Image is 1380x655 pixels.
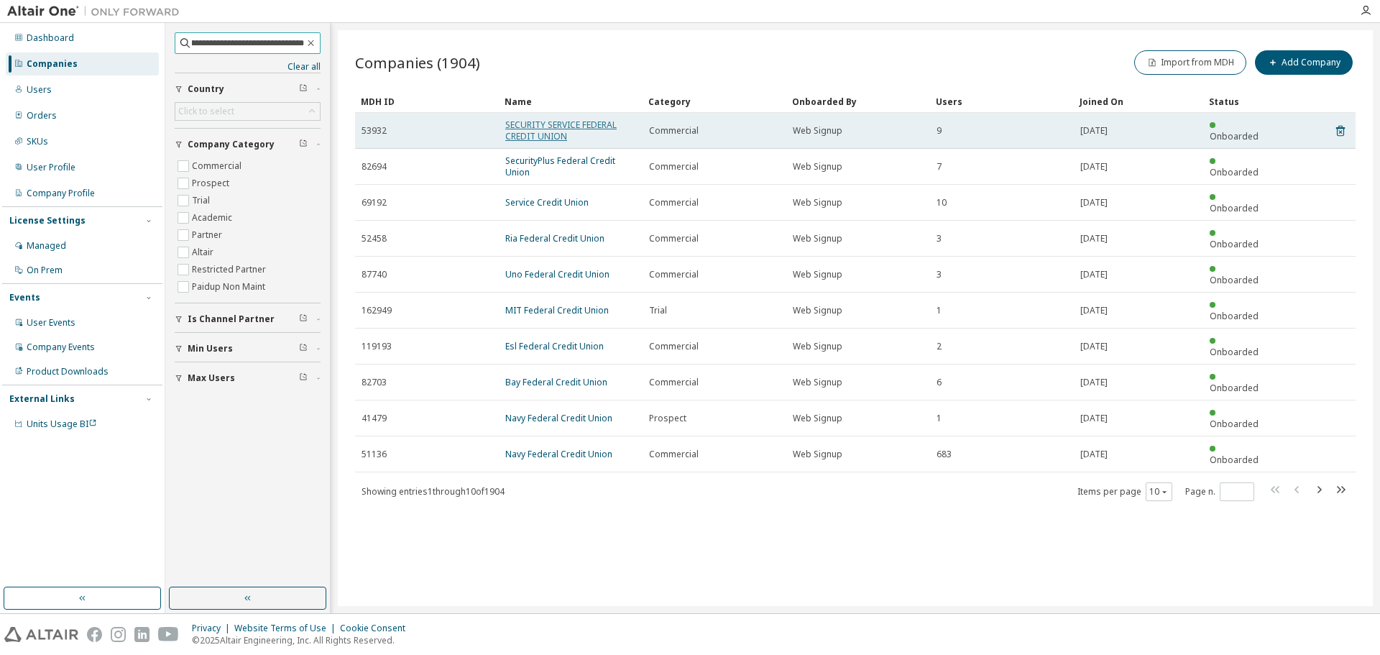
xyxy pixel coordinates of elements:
[27,188,95,199] div: Company Profile
[87,627,102,642] img: facebook.svg
[1080,161,1108,173] span: [DATE]
[158,627,179,642] img: youtube.svg
[793,125,842,137] span: Web Signup
[362,269,387,280] span: 87740
[1080,197,1108,209] span: [DATE]
[937,161,942,173] span: 7
[793,341,842,352] span: Web Signup
[505,90,637,113] div: Name
[1209,90,1269,113] div: Status
[793,377,842,388] span: Web Signup
[27,32,74,44] div: Dashboard
[192,209,235,226] label: Academic
[793,413,842,424] span: Web Signup
[793,197,842,209] span: Web Signup
[937,233,942,244] span: 3
[505,155,615,178] a: SecurityPlus Federal Credit Union
[1134,50,1246,75] button: Import from MDH
[505,304,609,316] a: MIT Federal Credit Union
[649,341,699,352] span: Commercial
[793,449,842,460] span: Web Signup
[362,197,387,209] span: 69192
[937,413,942,424] span: 1
[1210,418,1259,430] span: Onboarded
[649,233,699,244] span: Commercial
[111,627,126,642] img: instagram.svg
[27,136,48,147] div: SKUs
[299,343,308,354] span: Clear filter
[4,627,78,642] img: altair_logo.svg
[1210,454,1259,466] span: Onboarded
[793,233,842,244] span: Web Signup
[1185,482,1254,501] span: Page n.
[175,303,321,335] button: Is Channel Partner
[27,162,75,173] div: User Profile
[192,192,213,209] label: Trial
[792,90,924,113] div: Onboarded By
[1080,125,1108,137] span: [DATE]
[1077,482,1172,501] span: Items per page
[188,372,235,384] span: Max Users
[505,196,589,209] a: Service Credit Union
[936,90,1068,113] div: Users
[649,197,699,209] span: Commercial
[937,197,947,209] span: 10
[134,627,149,642] img: linkedin.svg
[649,449,699,460] span: Commercial
[937,449,952,460] span: 683
[505,340,604,352] a: Esl Federal Credit Union
[1080,269,1108,280] span: [DATE]
[649,125,699,137] span: Commercial
[1210,202,1259,214] span: Onboarded
[188,139,275,150] span: Company Category
[937,377,942,388] span: 6
[937,305,942,316] span: 1
[649,413,686,424] span: Prospect
[27,58,78,70] div: Companies
[7,4,187,19] img: Altair One
[27,110,57,122] div: Orders
[299,83,308,95] span: Clear filter
[1080,90,1197,113] div: Joined On
[192,157,244,175] label: Commercial
[505,268,609,280] a: Uno Federal Credit Union
[175,333,321,365] button: Min Users
[192,634,414,646] p: © 2025 Altair Engineering, Inc. All Rights Reserved.
[192,261,269,278] label: Restricted Partner
[192,278,268,296] label: Paidup Non Maint
[649,161,699,173] span: Commercial
[362,125,387,137] span: 53932
[27,418,97,430] span: Units Usage BI
[649,305,667,316] span: Trial
[793,161,842,173] span: Web Signup
[175,362,321,394] button: Max Users
[340,623,414,634] div: Cookie Consent
[505,232,604,244] a: Ria Federal Credit Union
[355,52,480,73] span: Companies (1904)
[9,393,75,405] div: External Links
[937,269,942,280] span: 3
[649,269,699,280] span: Commercial
[362,161,387,173] span: 82694
[192,226,225,244] label: Partner
[1080,377,1108,388] span: [DATE]
[192,623,234,634] div: Privacy
[1080,305,1108,316] span: [DATE]
[1210,166,1259,178] span: Onboarded
[1210,310,1259,322] span: Onboarded
[27,265,63,276] div: On Prem
[27,84,52,96] div: Users
[178,106,234,117] div: Click to select
[299,372,308,384] span: Clear filter
[505,376,607,388] a: Bay Federal Credit Union
[362,485,505,498] span: Showing entries 1 through 10 of 1904
[649,377,699,388] span: Commercial
[299,139,308,150] span: Clear filter
[793,305,842,316] span: Web Signup
[793,269,842,280] span: Web Signup
[27,342,95,353] div: Company Events
[188,313,275,325] span: Is Channel Partner
[362,341,392,352] span: 119193
[362,233,387,244] span: 52458
[9,215,86,226] div: License Settings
